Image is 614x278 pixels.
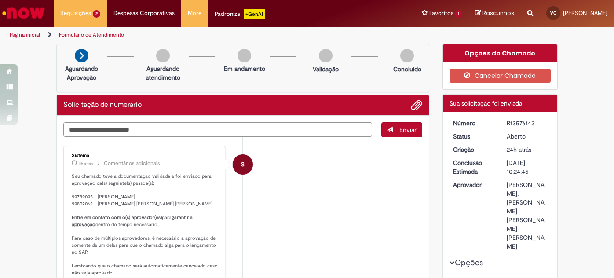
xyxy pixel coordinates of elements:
span: Despesas Corporativas [113,9,175,18]
time: 30/09/2025 00:39:57 [78,161,93,166]
p: Aguardando Aprovação [60,64,103,82]
h2: Solicitação de numerário Histórico de tíquete [63,101,142,109]
img: img-circle-grey.png [319,49,333,62]
img: ServiceNow [1,4,46,22]
span: S [241,154,245,175]
img: arrow-next.png [75,49,88,62]
ul: Trilhas de página [7,27,403,43]
span: 2 [93,10,100,18]
div: R13576143 [507,119,548,128]
textarea: Digite sua mensagem aqui... [63,122,372,137]
b: Entre em contato com o(s) aprovador(es) [72,214,162,221]
p: Em andamento [224,64,265,73]
button: Enviar [381,122,422,137]
div: 29/09/2025 11:24:41 [507,145,548,154]
a: Rascunhos [475,9,514,18]
span: Favoritos [429,9,453,18]
p: Validação [313,65,339,73]
dt: Número [446,119,501,128]
a: Página inicial [10,31,40,38]
span: VC [550,10,556,16]
span: Sua solicitação foi enviada [450,99,522,107]
span: More [188,9,201,18]
p: Aguardando atendimento [142,64,184,82]
a: Formulário de Atendimento [59,31,124,38]
span: [PERSON_NAME] [563,9,607,17]
small: Comentários adicionais [104,160,160,167]
img: img-circle-grey.png [400,49,414,62]
dt: Status [446,132,501,141]
img: img-circle-grey.png [238,49,251,62]
div: Opções do Chamado [443,44,558,62]
div: [DATE] 10:24:45 [507,158,548,176]
p: Concluído [393,65,421,73]
time: 29/09/2025 11:24:41 [507,146,531,154]
span: 11h atrás [78,161,93,166]
p: +GenAi [244,9,265,19]
div: System [233,154,253,175]
div: Sistema [72,153,218,158]
span: 24h atrás [507,146,531,154]
div: Aberto [507,132,548,141]
span: 1 [455,10,462,18]
dt: Conclusão Estimada [446,158,501,176]
button: Cancelar Chamado [450,69,551,83]
span: Enviar [399,126,417,134]
button: Adicionar anexos [411,99,422,111]
p: Seu chamado teve a documentação validada e foi enviado para aprovação da(s) seguinte(s) pessoa(s)... [72,173,218,277]
div: Padroniza [215,9,265,19]
div: [PERSON_NAME], [PERSON_NAME] [PERSON_NAME] [PERSON_NAME] [507,180,548,251]
b: garantir a aprovação [72,214,194,228]
img: img-circle-grey.png [156,49,170,62]
dt: Aprovador [446,180,501,189]
span: Rascunhos [482,9,514,17]
span: Requisições [60,9,91,18]
dt: Criação [446,145,501,154]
